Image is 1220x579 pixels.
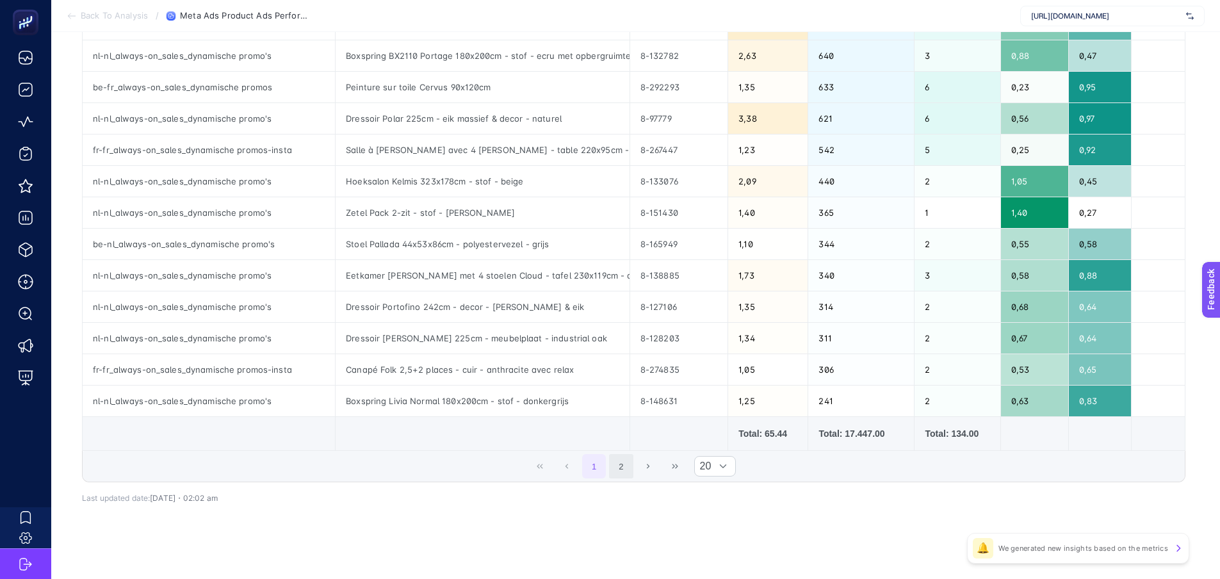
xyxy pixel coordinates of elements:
div: 2 [915,354,1000,385]
div: 0,23 [1001,72,1068,102]
div: 0,58 [1001,260,1068,291]
div: 8-128203 [630,323,728,354]
div: 0,53 [1001,354,1068,385]
span: Meta Ads Product Ads Performance [180,11,308,21]
div: 0,92 [1069,135,1131,165]
button: 1 [582,454,606,478]
div: 0,58 [1069,229,1131,259]
div: Total: 17.447.00 [818,427,904,440]
div: 2 [915,291,1000,322]
div: 1,05 [1001,166,1068,197]
div: 0,63 [1001,386,1068,416]
div: Hoeksalon Kelmis 323x178cm - stof - beige [336,166,630,197]
div: 2,63 [728,40,808,71]
span: Back To Analysis [81,11,148,21]
div: Dressoir [PERSON_NAME] 225cm - meubelplaat - industrial oak [336,323,630,354]
div: Total: 65.44 [738,427,797,440]
div: 1,23 [728,135,808,165]
div: Stoel Pallada 44x53x86cm - polyestervezel - grijs [336,229,630,259]
div: 1,73 [728,260,808,291]
div: 8-292293 [630,72,728,102]
div: Total: 134.00 [925,427,989,440]
div: 340 [808,260,914,291]
div: Boxspring Livia Normal 180x200cm - stof - donkergrijs [336,386,630,416]
div: nl-nl_always-on_sales_dynamische promo's [83,291,335,322]
button: Next Page [636,454,660,478]
div: 1,10 [728,229,808,259]
div: nl-nl_always-on_sales_dynamische promo's [83,166,335,197]
span: Rows per page [695,457,712,476]
div: 1,35 [728,291,808,322]
div: 6 [915,72,1000,102]
div: fr-fr_always-on_sales_dynamische promos-insta [83,354,335,385]
div: 0,88 [1001,40,1068,71]
div: nl-nl_always-on_sales_dynamische promo's [83,40,335,71]
div: 8-132782 [630,40,728,71]
span: [URL][DOMAIN_NAME] [1031,11,1181,21]
div: 2 [915,229,1000,259]
span: [DATE]・02:02 am [150,493,218,503]
div: 1,40 [1001,197,1068,228]
div: nl-nl_always-on_sales_dynamische promo's [83,323,335,354]
div: 1,05 [728,354,808,385]
div: 0,55 [1001,229,1068,259]
div: 2 [915,166,1000,197]
div: nl-nl_always-on_sales_dynamische promo's [83,103,335,134]
button: Last Page [663,454,688,478]
img: svg%3e [1186,10,1194,22]
div: nl-nl_always-on_sales_dynamische promo's [83,197,335,228]
div: Dressoir Polar 225cm - eik massief & decor - naturel [336,103,630,134]
div: 8-133076 [630,166,728,197]
div: Salle à [PERSON_NAME] avec 4 [PERSON_NAME] - table 220x95cm - buffet 225cm - vitrine 126cm [336,135,630,165]
div: Peinture sur toile Cervus 90x120cm [336,72,630,102]
div: 2 [915,323,1000,354]
div: nl-nl_always-on_sales_dynamische promo's [83,386,335,416]
div: 1 [915,197,1000,228]
div: 0,83 [1069,386,1131,416]
div: 1,34 [728,323,808,354]
div: 2 [915,386,1000,416]
div: 6 [915,103,1000,134]
div: 8-138885 [630,260,728,291]
button: 2 [609,454,633,478]
span: / [156,10,159,20]
div: 8-267447 [630,135,728,165]
div: 3,38 [728,103,808,134]
div: 1,35 [728,72,808,102]
div: 621 [808,103,914,134]
div: Zetel Pack 2-zit - stof - [PERSON_NAME] [336,197,630,228]
div: 0,27 [1069,197,1131,228]
div: 365 [808,197,914,228]
div: Boxspring BX2110 Portage 180x200cm - stof - ecru met opbergruimte [336,40,630,71]
div: be-fr_always-on_sales_dynamische promos [83,72,335,102]
div: 5 [915,135,1000,165]
div: 0,88 [1069,260,1131,291]
div: 640 [808,40,914,71]
div: 0,47 [1069,40,1131,71]
div: 306 [808,354,914,385]
span: Last updated date: [82,493,150,503]
div: 0,68 [1001,291,1068,322]
div: 0,67 [1001,323,1068,354]
div: 1,25 [728,386,808,416]
div: 0,65 [1069,354,1131,385]
div: 8-151430 [630,197,728,228]
div: 8-97779 [630,103,728,134]
div: 3 [915,40,1000,71]
div: 542 [808,135,914,165]
div: 2,09 [728,166,808,197]
div: 🔔 [973,538,993,559]
div: 8-127106 [630,291,728,322]
div: 241 [808,386,914,416]
div: Eetkamer [PERSON_NAME] met 4 stoelen Cloud - tafel 230x119cm - dressoir 240cm - vitrinekast 122cm [336,260,630,291]
div: Canapé Folk 2,5+2 places - cuir - anthracite avec relax [336,354,630,385]
div: 314 [808,291,914,322]
div: 3 [915,260,1000,291]
div: fr-fr_always-on_sales_dynamische promos-insta [83,135,335,165]
div: 1,40 [728,197,808,228]
div: 0,97 [1069,103,1131,134]
div: 0,64 [1069,323,1131,354]
div: 8-148631 [630,386,728,416]
div: 0,64 [1069,291,1131,322]
div: 0,56 [1001,103,1068,134]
